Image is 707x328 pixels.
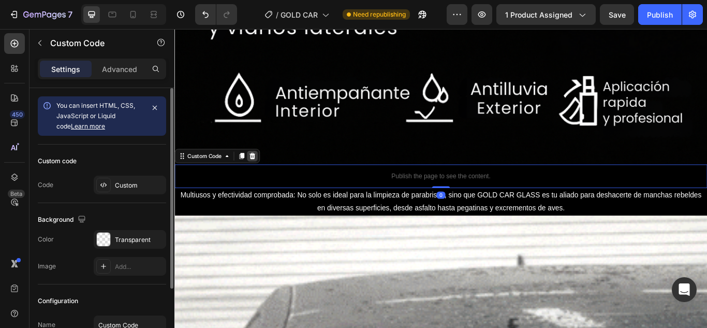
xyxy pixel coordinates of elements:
[115,235,164,245] div: Transparent
[647,9,673,20] div: Publish
[51,64,80,75] p: Settings
[195,4,237,25] div: Undo/Redo
[353,10,406,19] span: Need republishing
[505,9,572,20] span: 1 product assigned
[71,122,105,130] a: Learn more
[68,8,72,21] p: 7
[115,262,164,272] div: Add...
[7,189,614,213] span: Multiusos y efectividad comprobada: No solo es ideal para la limpieza de parabrisas, sino que GOL...
[672,277,697,302] div: Open Intercom Messenger
[50,37,138,49] p: Custom Code
[281,9,318,20] span: GOLD CAR
[496,4,596,25] button: 1 product assigned
[56,102,135,130] span: You can insert HTML, CSS, JavaScript or Liquid code
[4,4,77,25] button: 7
[38,213,88,227] div: Background
[38,156,77,166] div: Custom code
[38,296,78,306] div: Configuration
[102,64,137,75] p: Advanced
[38,262,56,271] div: Image
[115,181,164,190] div: Custom
[174,29,707,328] iframe: Design area
[276,9,278,20] span: /
[8,190,25,198] div: Beta
[38,180,53,190] div: Code
[609,10,626,19] span: Save
[638,4,682,25] button: Publish
[38,235,54,244] div: Color
[10,110,25,119] div: 450
[600,4,634,25] button: Save
[305,190,316,198] div: 0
